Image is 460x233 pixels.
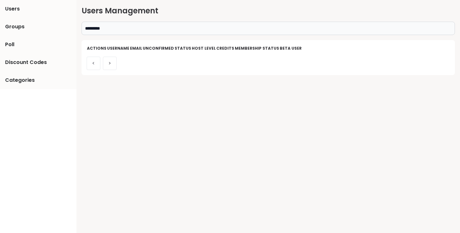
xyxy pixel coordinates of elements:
[216,45,234,52] th: credits
[5,76,35,84] span: Categories
[87,45,107,52] th: Actions
[5,5,20,13] span: Users
[234,45,279,52] th: Membership Status
[103,57,117,70] button: >
[174,45,191,52] th: Status
[5,59,47,66] span: Discount Codes
[107,45,130,52] th: Username
[82,5,455,17] h2: Users Management
[5,41,14,48] span: Poll
[191,45,216,52] th: Host Level
[142,45,174,52] th: Unconfirmed
[5,23,25,31] span: Groups
[279,45,302,52] th: Beta User
[130,45,142,52] th: Email
[87,57,100,70] button: <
